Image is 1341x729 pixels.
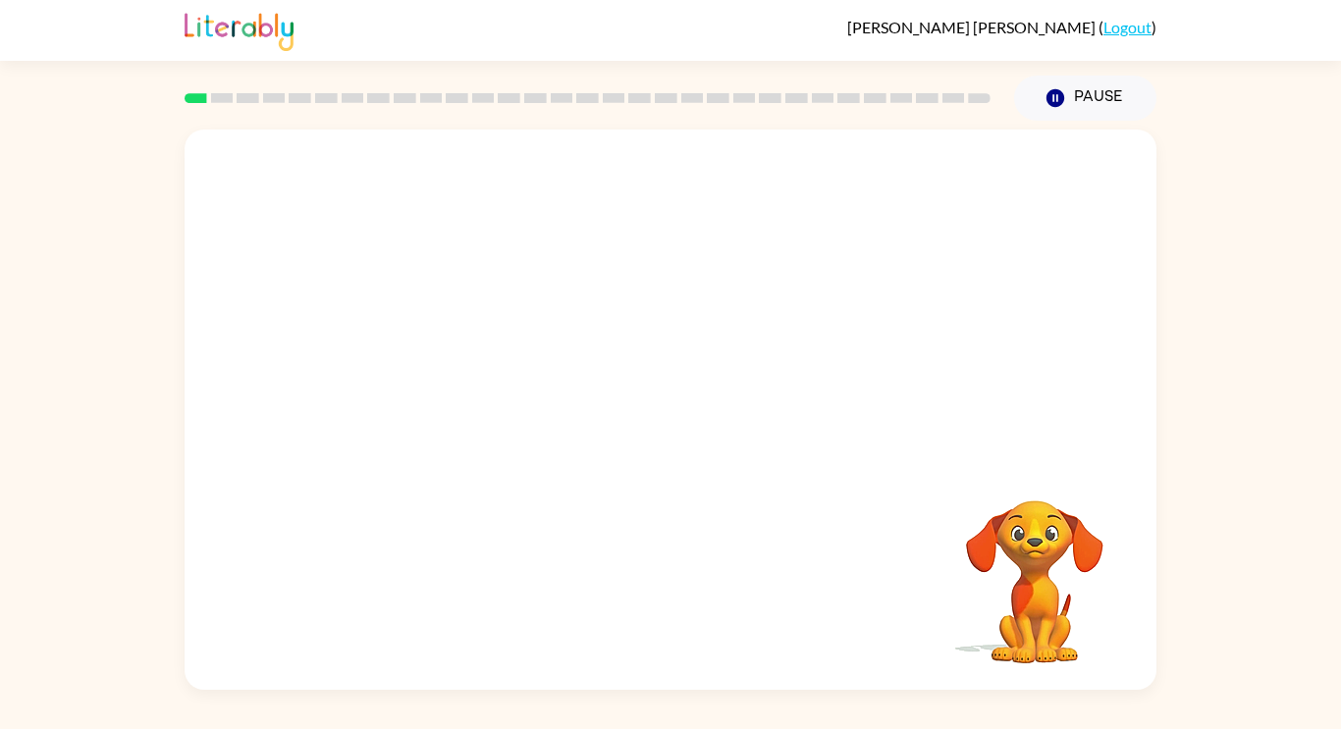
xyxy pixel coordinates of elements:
img: Literably [185,8,294,51]
a: Logout [1103,18,1152,36]
video: Your browser must support playing .mp4 files to use Literably. Please try using another browser. [937,470,1133,666]
div: ( ) [847,18,1156,36]
span: [PERSON_NAME] [PERSON_NAME] [847,18,1099,36]
button: Pause [1014,76,1156,121]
